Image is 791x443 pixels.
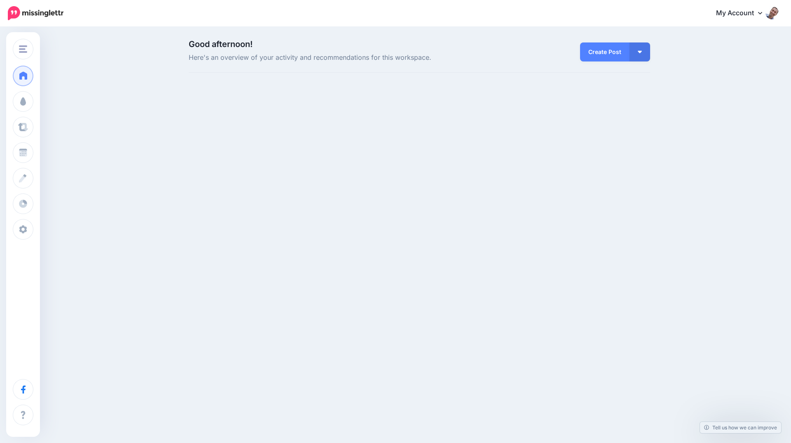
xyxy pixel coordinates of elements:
img: menu.png [19,45,27,53]
img: Missinglettr [8,6,63,20]
span: Here's an overview of your activity and recommendations for this workspace. [189,52,492,63]
img: arrow-down-white.png [638,51,642,53]
span: Good afternoon! [189,39,253,49]
a: My Account [708,3,779,24]
a: Create Post [580,42,630,61]
a: Tell us how we can improve [700,422,781,433]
